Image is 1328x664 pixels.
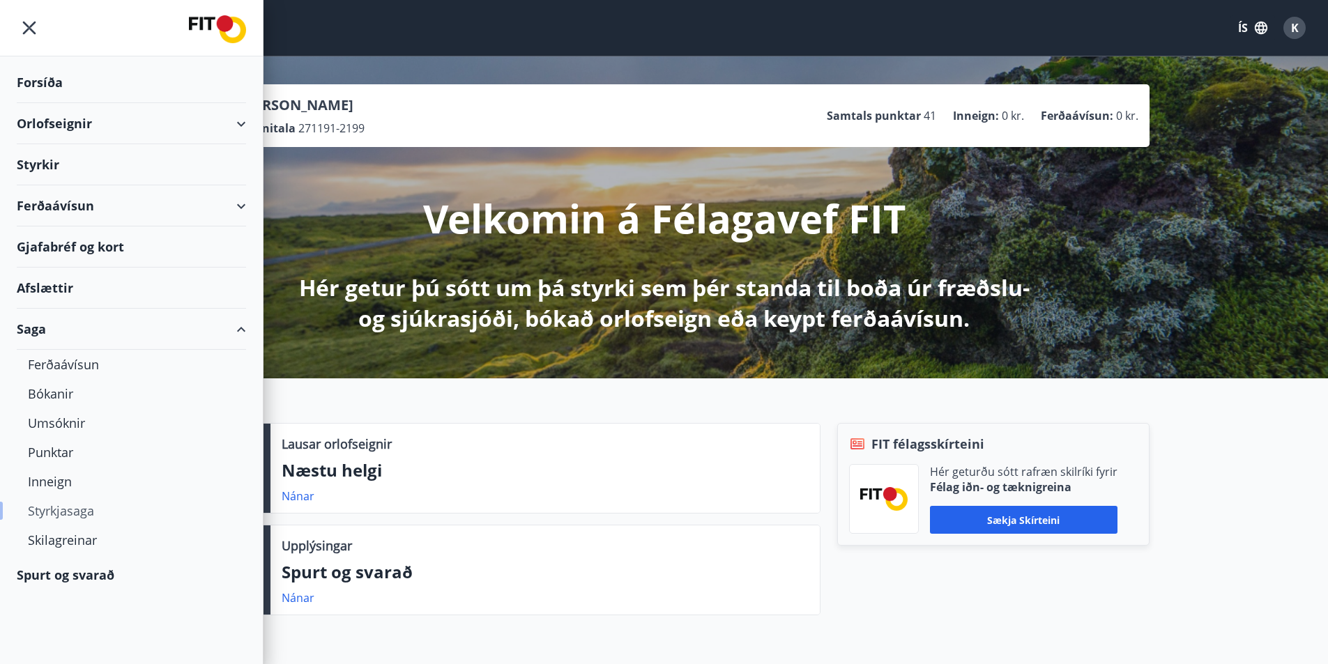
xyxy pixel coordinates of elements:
span: 41 [924,108,936,123]
button: ÍS [1230,15,1275,40]
div: Ferðaávísun [17,185,246,226]
img: union_logo [189,15,246,43]
img: FPQVkF9lTnNbbaRSFyT17YYeljoOGk5m51IhT0bO.png [860,487,908,510]
p: [PERSON_NAME] [241,95,365,115]
div: Umsóknir [28,408,235,438]
div: Orlofseignir [17,103,246,144]
p: Lausar orlofseignir [282,435,392,453]
p: Inneign : [953,108,999,123]
p: Kennitala [241,121,296,136]
p: Ferðaávísun : [1041,108,1113,123]
span: 0 kr. [1002,108,1024,123]
span: K [1291,20,1299,36]
p: Næstu helgi [282,458,809,482]
div: Ferðaávísun [28,350,235,379]
div: Punktar [28,438,235,467]
div: Afslættir [17,268,246,309]
div: Gjafabréf og kort [17,226,246,268]
div: Styrkjasaga [28,496,235,525]
button: K [1278,11,1311,45]
a: Nánar [282,488,314,504]
div: Styrkir [17,144,246,185]
div: Spurt og svarað [17,555,246,595]
div: Skilagreinar [28,525,235,555]
span: FIT félagsskírteini [871,435,984,453]
p: Upplýsingar [282,536,352,555]
p: Hér geturðu sótt rafræn skilríki fyrir [930,464,1117,479]
button: Sækja skírteini [930,506,1117,534]
span: 271191-2199 [298,121,365,136]
p: Spurt og svarað [282,560,809,584]
a: Nánar [282,590,314,605]
p: Velkomin á Félagavef FIT [423,192,906,245]
div: Inneign [28,467,235,496]
div: Forsíða [17,62,246,103]
p: Samtals punktar [827,108,921,123]
p: Félag iðn- og tæknigreina [930,479,1117,495]
p: Hér getur þú sótt um þá styrki sem þér standa til boða úr fræðslu- og sjúkrasjóði, bókað orlofsei... [296,272,1032,334]
div: Bókanir [28,379,235,408]
div: Saga [17,309,246,350]
button: menu [17,15,42,40]
span: 0 kr. [1116,108,1138,123]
